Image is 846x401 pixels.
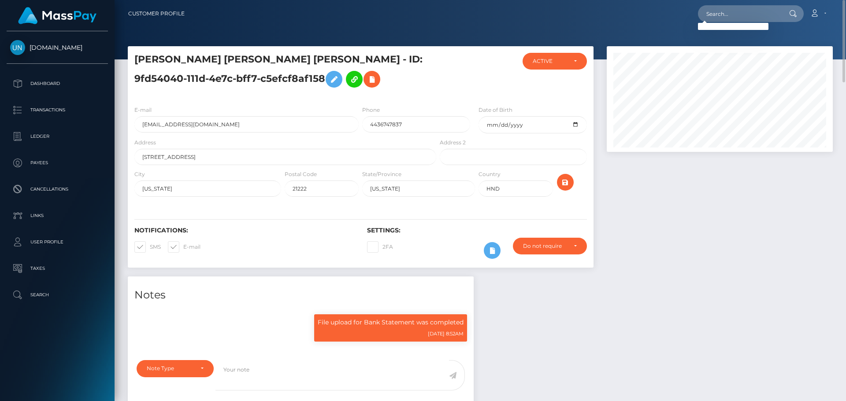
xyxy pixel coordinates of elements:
label: 2FA [367,241,393,253]
a: Search [7,284,108,306]
small: [DATE] 8:52AM [428,331,464,337]
p: File upload for Bank Statement was completed [318,318,464,327]
label: SMS [134,241,161,253]
a: Dashboard [7,73,108,95]
a: Payees [7,152,108,174]
h4: Notes [134,287,467,303]
p: Transactions [10,103,104,117]
a: Links [7,205,108,227]
label: City [134,170,145,178]
p: Links [10,209,104,222]
a: Ledger [7,125,108,147]
a: User Profile [7,231,108,253]
label: E-mail [134,106,152,114]
label: Phone [362,106,380,114]
p: User Profile [10,235,104,249]
label: Date of Birth [479,106,512,114]
input: Search... [698,5,781,22]
label: E-mail [168,241,200,253]
div: ACTIVE [533,58,567,65]
label: Postal Code [285,170,317,178]
p: Cancellations [10,183,104,196]
button: Do not require [513,238,587,254]
button: Note Type [137,360,214,377]
p: Taxes [10,262,104,275]
p: Ledger [10,130,104,143]
h6: Settings: [367,227,586,234]
img: Unlockt.me [10,40,25,55]
label: State/Province [362,170,401,178]
a: Transactions [7,99,108,121]
p: Dashboard [10,77,104,90]
a: Taxes [7,258,108,280]
p: Search [10,288,104,302]
label: Address 2 [440,139,466,147]
button: ACTIVE [523,53,587,70]
span: [DOMAIN_NAME] [7,44,108,52]
div: Do not require [523,243,567,250]
label: Country [479,170,501,178]
div: Note Type [147,365,193,372]
p: Payees [10,156,104,169]
img: MassPay Logo [18,7,96,24]
h5: [PERSON_NAME] [PERSON_NAME] [PERSON_NAME] - ID: 9fd54040-111d-4e7c-bff7-c5efcf8af158 [134,53,431,92]
a: Customer Profile [128,4,185,23]
label: Address [134,139,156,147]
a: Cancellations [7,178,108,200]
h6: Notifications: [134,227,354,234]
